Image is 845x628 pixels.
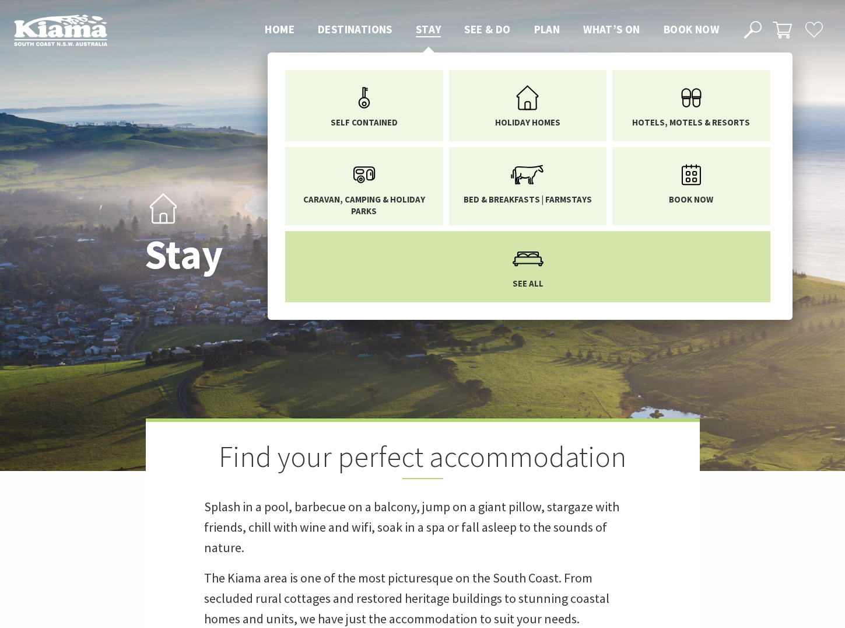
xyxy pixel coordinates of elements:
[294,194,434,217] span: Caravan, Camping & Holiday Parks
[464,22,510,36] span: See & Do
[265,22,294,36] span: Home
[669,194,713,205] span: Book now
[416,22,441,36] span: Stay
[464,194,592,205] span: Bed & Breakfasts | Farmstays
[145,232,474,277] h1: Stay
[495,117,560,128] span: Holiday Homes
[664,22,719,36] span: Book now
[632,117,750,128] span: Hotels, Motels & Resorts
[318,22,392,36] span: Destinations
[204,439,641,479] h2: Find your perfect accommodation
[331,117,398,128] span: Self Contained
[583,22,640,36] span: What’s On
[253,20,731,40] nav: Main Menu
[534,22,560,36] span: Plan
[14,14,107,46] img: Kiama Logo
[204,497,641,559] p: Splash in a pool, barbecue on a balcony, jump on a giant pillow, stargaze with friends, chill wit...
[513,278,544,289] span: See All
